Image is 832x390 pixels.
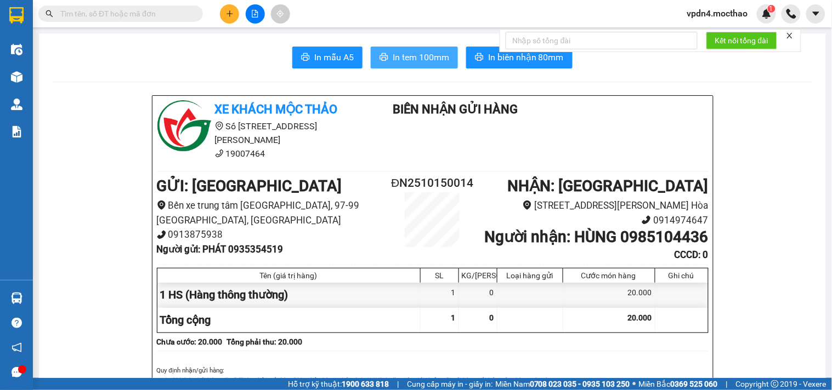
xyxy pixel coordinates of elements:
[523,200,532,210] span: environment
[500,271,560,280] div: Loại hàng gửi
[160,271,417,280] div: Tên (giá trị hàng)
[11,292,22,304] img: warehouse-icon
[642,215,651,225] span: phone
[563,283,655,307] div: 20.000
[215,149,224,158] span: phone
[490,313,494,322] span: 0
[342,380,389,388] strong: 1900 633 818
[786,9,796,19] img: phone-icon
[12,318,22,328] span: question-circle
[215,122,224,130] span: environment
[157,376,556,384] i: 1. Quý khách phải báo mã số “Biên nhận gửi hàng” khi nhận hàng, phải trình CMND hoặc giấy giới th...
[157,230,166,239] span: phone
[459,283,497,307] div: 0
[678,7,757,20] span: vpdn4.mocthao
[12,367,22,377] span: message
[128,47,240,62] div: 0985104436
[633,382,636,386] span: ⚪️
[9,7,24,24] img: logo-vxr
[488,50,564,64] span: In biên nhận 80mm
[478,213,708,228] li: 0914974647
[371,47,458,68] button: printerIn tem 100mm
[380,53,388,63] span: printer
[292,47,363,68] button: printerIn mẫu A5
[220,4,239,24] button: plus
[674,249,708,260] b: CCCD : 0
[423,271,456,280] div: SL
[771,380,779,388] span: copyright
[60,8,190,20] input: Tìm tên, số ĐT hoặc mã đơn
[276,10,284,18] span: aim
[128,9,155,21] span: Nhận:
[128,34,240,47] div: HÙNG
[128,62,240,76] div: 0
[658,271,705,280] div: Ghi chú
[251,10,259,18] span: file-add
[11,99,22,110] img: warehouse-icon
[301,53,310,63] span: printer
[157,198,387,227] li: Bến xe trung tâm [GEOGRAPHIC_DATA], 97-99 [GEOGRAPHIC_DATA], [GEOGRAPHIC_DATA]
[157,147,361,160] li: 19007464
[157,244,284,255] b: Người gửi : PHÁT 0935354519
[157,100,212,155] img: logo.jpg
[157,283,421,307] div: 1 HS (Hàng thông thường)
[811,9,821,19] span: caret-down
[314,50,354,64] span: In mẫu A5
[806,4,825,24] button: caret-down
[46,10,53,18] span: search
[393,102,518,116] b: Biên Nhận Gửi Hàng
[715,35,768,47] span: Kết nối tổng đài
[227,337,303,346] b: Tổng phải thu: 20.000
[387,174,479,192] h2: ĐN2510150014
[462,271,494,280] div: KG/[PERSON_NAME]
[157,200,166,210] span: environment
[9,34,121,47] div: PHÁT
[628,313,652,322] span: 20.000
[506,32,698,49] input: Nhập số tổng đài
[157,227,387,242] li: 0913875938
[671,380,718,388] strong: 0369 525 060
[639,378,718,390] span: Miền Bắc
[271,4,290,24] button: aim
[246,4,265,24] button: file-add
[157,337,223,346] b: Chưa cước : 20.000
[128,9,240,34] div: [GEOGRAPHIC_DATA]
[288,378,389,390] span: Hỗ trợ kỹ thuật:
[157,177,342,195] b: GỬI : [GEOGRAPHIC_DATA]
[407,378,493,390] span: Cung cấp máy in - giấy in:
[12,342,22,353] span: notification
[11,71,22,83] img: warehouse-icon
[9,9,26,21] span: Gửi:
[466,47,573,68] button: printerIn biên nhận 80mm
[226,10,234,18] span: plus
[786,32,794,39] span: close
[11,44,22,55] img: warehouse-icon
[393,50,449,64] span: In tem 100mm
[768,5,776,13] sup: 1
[495,378,630,390] span: Miền Nam
[507,177,708,195] b: NHẬN : [GEOGRAPHIC_DATA]
[215,102,338,116] b: Xe khách Mộc Thảo
[478,198,708,213] li: [STREET_ADDRESS][PERSON_NAME] Hòa
[451,313,456,322] span: 1
[9,9,121,34] div: [GEOGRAPHIC_DATA]
[397,378,399,390] span: |
[530,380,630,388] strong: 0708 023 035 - 0935 103 250
[157,119,361,147] li: Số [STREET_ADDRESS][PERSON_NAME]
[11,126,22,137] img: solution-icon
[484,228,708,246] b: Người nhận : HÙNG 0985104436
[726,378,728,390] span: |
[769,5,773,13] span: 1
[706,32,777,49] button: Kết nối tổng đài
[566,271,652,280] div: Cước món hàng
[9,47,121,62] div: 0935354519
[475,53,484,63] span: printer
[160,313,211,326] span: Tổng cộng
[762,9,772,19] img: icon-new-feature
[421,283,459,307] div: 1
